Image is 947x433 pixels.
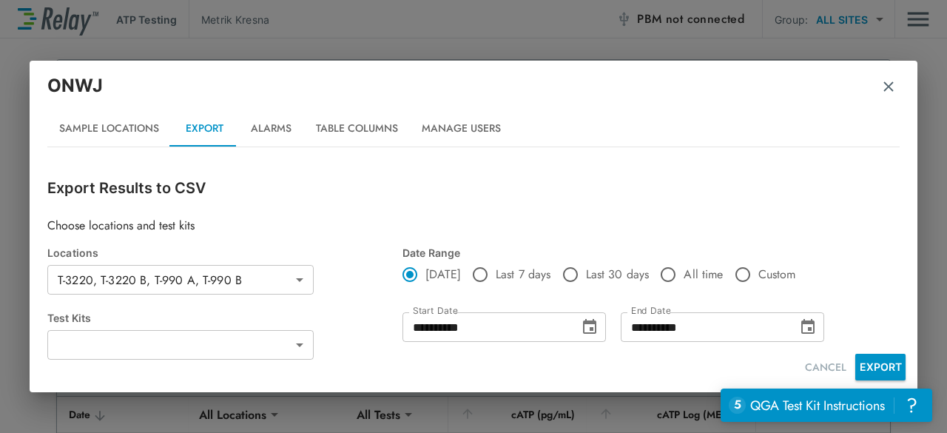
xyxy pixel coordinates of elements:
span: All time [684,266,723,283]
label: End Date [631,306,670,316]
label: Start Date [413,306,457,316]
button: Export [171,111,237,147]
div: T-3220, T-3220 B, T-990 A, T-990 B [47,265,314,295]
button: CANCEL [799,354,852,381]
button: EXPORT [855,354,906,380]
div: Locations [47,246,402,259]
button: Sample Locations [47,111,171,147]
button: Choose date, selected date is Sep 1, 2025 [575,312,604,342]
span: Last 7 days [496,266,551,283]
iframe: Resource center [721,389,932,422]
span: Custom [758,266,796,283]
button: Table Columns [304,111,410,147]
p: Export Results to CSV [47,177,900,199]
img: Remove [881,79,896,94]
button: Alarms [237,111,304,147]
span: Last 30 days [586,266,650,283]
p: ONWJ [47,73,104,99]
span: [DATE] [425,266,461,283]
button: Manage Users [410,111,513,147]
button: Choose date, selected date is Sep 1, 2025 [793,312,823,342]
div: Date Range [402,246,829,259]
div: Test Kits [47,312,402,324]
p: Choose locations and test kits [47,217,900,235]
